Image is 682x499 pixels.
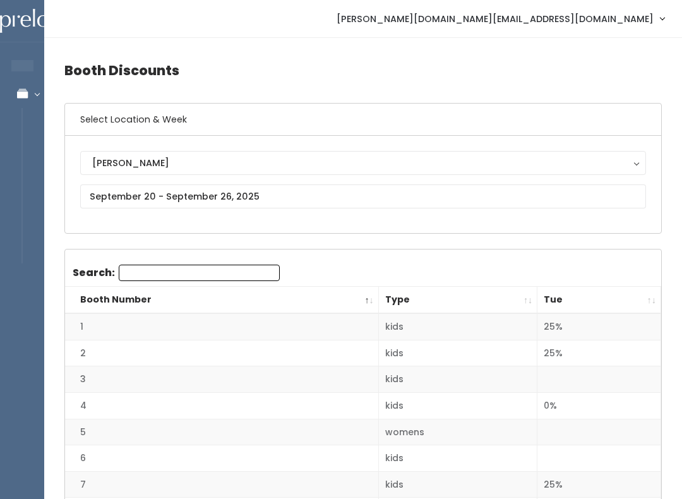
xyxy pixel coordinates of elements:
[80,151,646,175] button: [PERSON_NAME]
[537,471,661,498] td: 25%
[378,471,537,498] td: kids
[65,287,378,314] th: Booth Number: activate to sort column descending
[378,313,537,340] td: kids
[64,53,662,88] h4: Booth Discounts
[92,156,634,170] div: [PERSON_NAME]
[537,313,661,340] td: 25%
[324,5,677,32] a: [PERSON_NAME][DOMAIN_NAME][EMAIL_ADDRESS][DOMAIN_NAME]
[378,340,537,366] td: kids
[378,366,537,393] td: kids
[378,445,537,472] td: kids
[65,313,378,340] td: 1
[65,393,378,419] td: 4
[80,184,646,208] input: September 20 - September 26, 2025
[378,419,537,445] td: womens
[73,265,280,281] label: Search:
[537,393,661,419] td: 0%
[378,287,537,314] th: Type: activate to sort column ascending
[65,419,378,445] td: 5
[65,104,661,136] h6: Select Location & Week
[119,265,280,281] input: Search:
[65,471,378,498] td: 7
[378,393,537,419] td: kids
[537,340,661,366] td: 25%
[537,287,661,314] th: Tue: activate to sort column ascending
[65,340,378,366] td: 2
[337,12,654,26] span: [PERSON_NAME][DOMAIN_NAME][EMAIL_ADDRESS][DOMAIN_NAME]
[65,445,378,472] td: 6
[65,366,378,393] td: 3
